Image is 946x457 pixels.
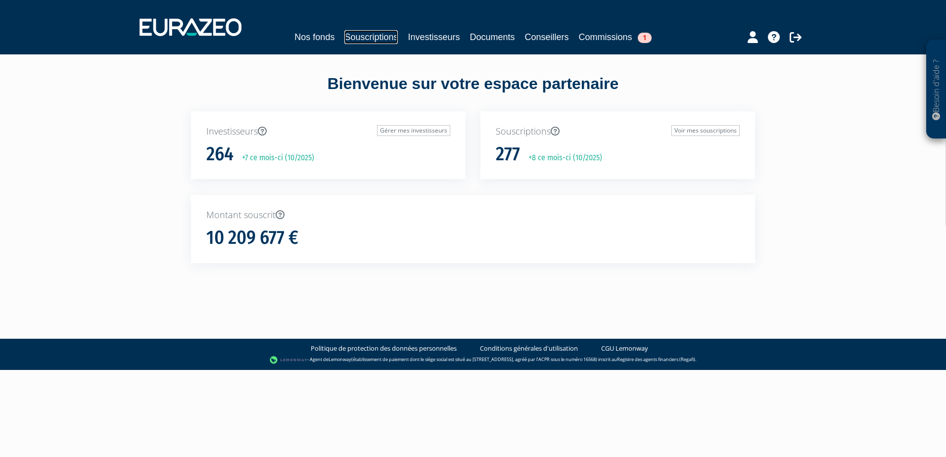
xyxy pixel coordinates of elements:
h1: 10 209 677 € [206,228,298,248]
p: Montant souscrit [206,209,740,222]
p: Souscriptions [496,125,740,138]
a: Souscriptions [344,30,398,44]
p: +8 ce mois-ci (10/2025) [521,152,602,164]
p: Investisseurs [206,125,450,138]
a: Conseillers [525,30,569,44]
a: Registre des agents financiers (Regafi) [617,356,695,363]
div: - Agent de (établissement de paiement dont le siège social est situé au [STREET_ADDRESS], agréé p... [10,355,936,365]
a: Lemonway [329,356,351,363]
a: Politique de protection des données personnelles [311,344,457,353]
a: Nos fonds [294,30,334,44]
a: Investisseurs [408,30,460,44]
div: Bienvenue sur votre espace partenaire [184,73,762,111]
a: Conditions générales d'utilisation [480,344,578,353]
span: 1 [638,33,652,43]
h1: 277 [496,144,520,165]
img: logo-lemonway.png [270,355,308,365]
img: 1732889491-logotype_eurazeo_blanc_rvb.png [140,18,241,36]
p: +7 ce mois-ci (10/2025) [235,152,314,164]
p: Besoin d'aide ? [931,45,942,134]
h1: 264 [206,144,234,165]
a: Gérer mes investisseurs [377,125,450,136]
a: Commissions1 [579,30,652,44]
a: Documents [470,30,515,44]
a: Voir mes souscriptions [671,125,740,136]
a: CGU Lemonway [601,344,648,353]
